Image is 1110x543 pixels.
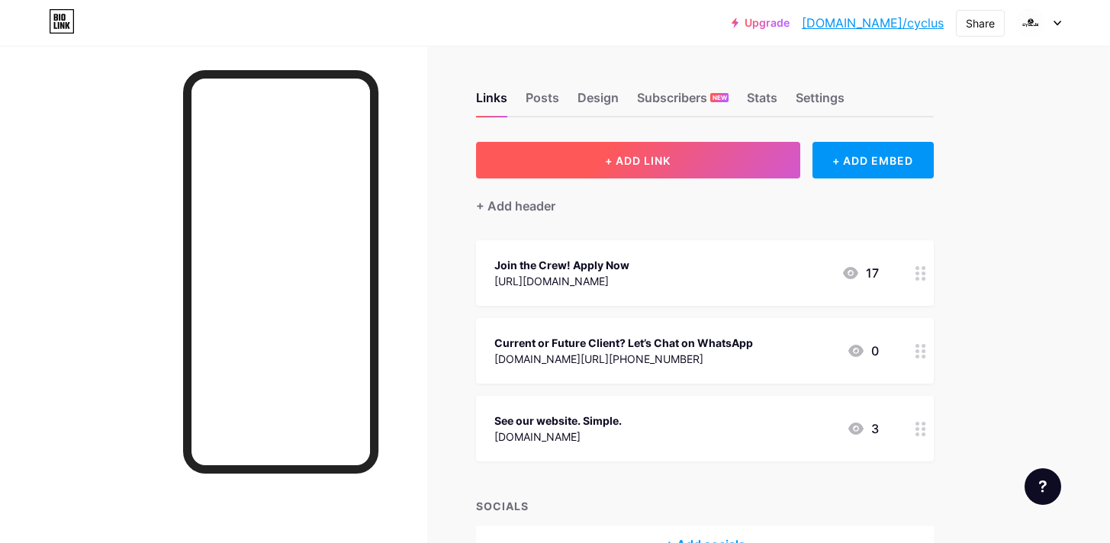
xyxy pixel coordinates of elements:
button: + ADD LINK [476,142,800,178]
a: [DOMAIN_NAME]/cyclus [802,14,944,32]
div: Settings [796,88,845,116]
div: Subscribers [637,88,729,116]
div: See our website. Simple. [494,413,622,429]
div: Current or Future Client? Let’s Chat on WhatsApp [494,335,753,351]
img: cyclus [1016,8,1045,37]
div: 3 [847,419,879,438]
div: Join the Crew! Apply Now [494,257,629,273]
div: Posts [526,88,559,116]
span: NEW [713,93,727,102]
div: SOCIALS [476,498,934,514]
div: Stats [747,88,777,116]
div: Links [476,88,507,116]
div: + Add header [476,197,555,215]
div: 0 [847,342,879,360]
div: 17 [841,264,879,282]
div: [URL][DOMAIN_NAME] [494,273,629,289]
div: Share [966,15,995,31]
div: [DOMAIN_NAME] [494,429,622,445]
div: [DOMAIN_NAME][URL][PHONE_NUMBER] [494,351,753,367]
a: Upgrade [732,17,790,29]
div: + ADD EMBED [812,142,934,178]
span: + ADD LINK [605,154,671,167]
div: Design [578,88,619,116]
